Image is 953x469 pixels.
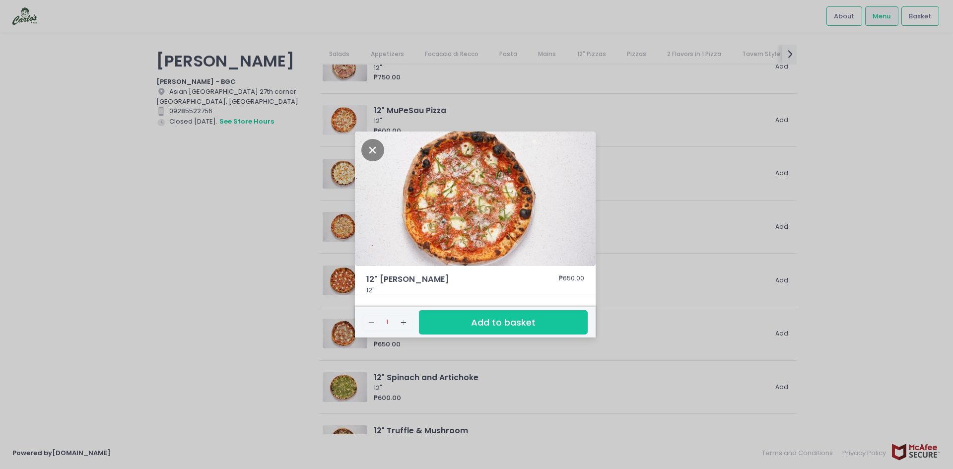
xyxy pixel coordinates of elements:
p: 12" [366,285,585,295]
div: ₱650.00 [559,273,584,285]
img: 12" Marge Pizza [355,132,596,267]
button: Close [361,144,384,154]
span: 12" [PERSON_NAME] [366,273,530,285]
button: Add to basket [419,310,588,335]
